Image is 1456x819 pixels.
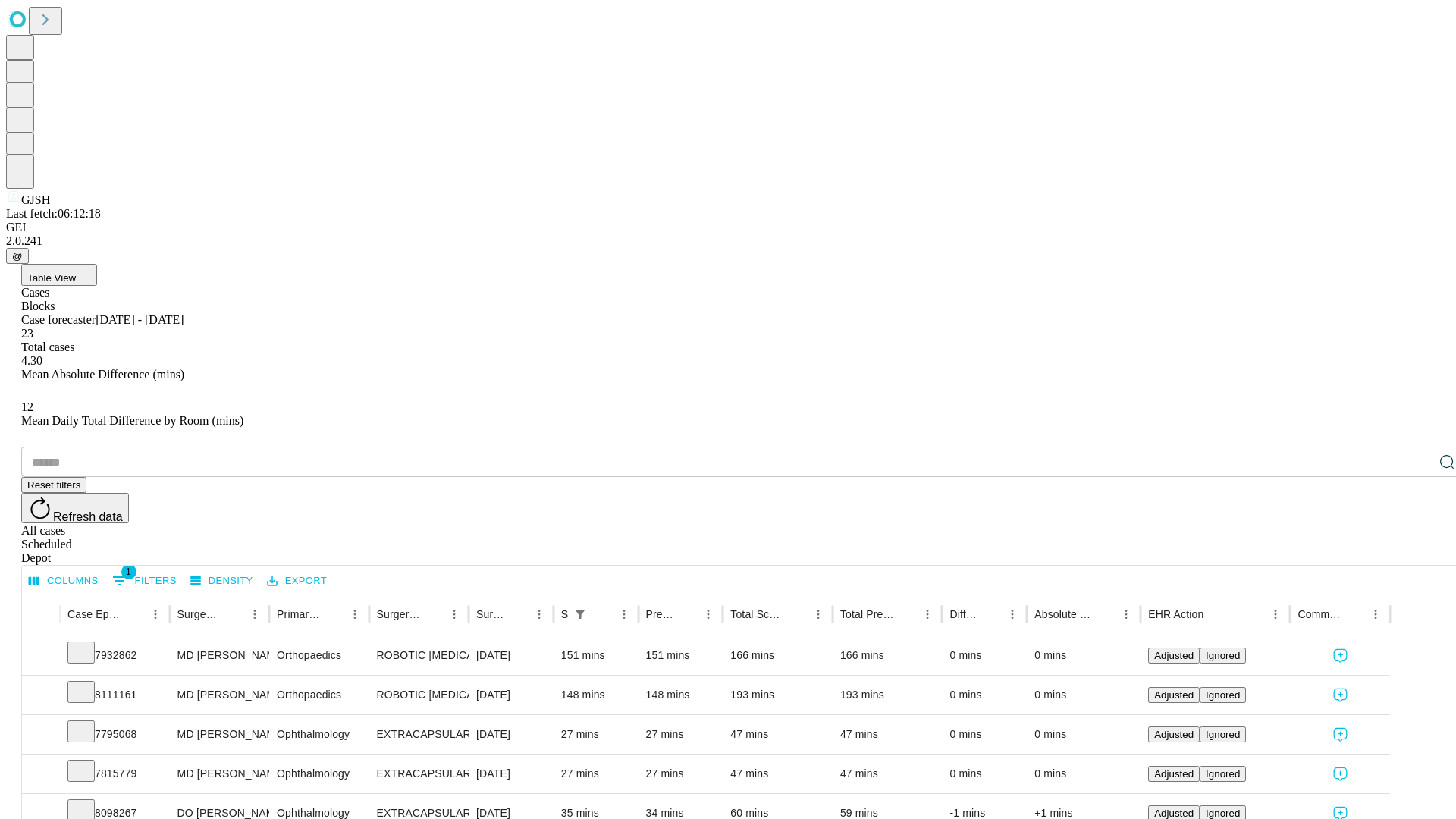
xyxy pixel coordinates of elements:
[244,604,265,625] button: Menu
[1206,808,1240,819] span: Ignored
[1116,604,1137,625] button: Menu
[277,636,361,675] div: Orthopaedics
[6,207,101,220] span: Last fetch: 06:12:18
[1298,608,1341,620] div: Comments
[1034,676,1133,714] div: 0 mins
[1206,650,1240,661] span: Ignored
[21,340,74,353] span: Total cases
[1344,604,1365,625] button: Sort
[422,604,444,625] button: Sort
[177,755,262,793] div: MD [PERSON_NAME]
[1154,808,1194,819] span: Adjusted
[67,636,162,675] div: 7932862
[507,604,529,625] button: Sort
[476,676,546,714] div: [DATE]
[561,715,631,754] div: 27 mins
[1206,689,1240,701] span: Ignored
[570,604,591,625] div: 1 active filter
[277,715,361,754] div: Ophthalmology
[698,604,719,625] button: Menu
[344,604,366,625] button: Menu
[121,564,136,579] span: 1
[646,636,716,675] div: 151 mins
[949,608,979,620] div: Difference
[53,510,123,523] span: Refresh data
[277,676,361,714] div: Orthopaedics
[21,368,184,381] span: Mean Absolute Difference (mins)
[223,604,244,625] button: Sort
[1034,608,1093,620] div: Absolute Difference
[124,604,145,625] button: Sort
[263,570,331,593] button: Export
[21,327,33,340] span: 23
[1148,608,1203,620] div: EHR Action
[1365,604,1386,625] button: Menu
[1148,648,1200,664] button: Adjusted
[949,715,1019,754] div: 0 mins
[1200,766,1246,782] button: Ignored
[730,636,825,675] div: 166 mins
[840,755,935,793] div: 47 mins
[840,608,895,620] div: Total Predicted Duration
[917,604,938,625] button: Menu
[377,608,421,620] div: Surgery Name
[1034,755,1133,793] div: 0 mins
[67,715,162,754] div: 7795068
[896,604,917,625] button: Sort
[21,313,96,326] span: Case forecaster
[67,676,162,714] div: 8111161
[730,755,825,793] div: 47 mins
[561,755,631,793] div: 27 mins
[1205,604,1226,625] button: Sort
[145,604,166,625] button: Menu
[177,715,262,754] div: MD [PERSON_NAME]
[96,313,184,326] span: [DATE] - [DATE]
[570,604,591,625] button: Show filters
[646,715,716,754] div: 27 mins
[21,264,97,286] button: Table View
[613,604,635,625] button: Menu
[6,221,1450,234] div: GEI
[30,643,52,670] button: Expand
[949,676,1019,714] div: 0 mins
[1148,687,1200,703] button: Adjusted
[730,608,785,620] div: Total Scheduled Duration
[30,682,52,709] button: Expand
[25,570,102,593] button: Select columns
[1154,650,1194,661] span: Adjusted
[476,715,546,754] div: [DATE]
[1206,768,1240,780] span: Ignored
[67,755,162,793] div: 7815779
[592,604,613,625] button: Sort
[646,676,716,714] div: 148 mins
[529,604,550,625] button: Menu
[277,755,361,793] div: Ophthalmology
[840,636,935,675] div: 166 mins
[1094,604,1116,625] button: Sort
[21,400,33,413] span: 12
[730,676,825,714] div: 193 mins
[323,604,344,625] button: Sort
[21,354,42,367] span: 4.30
[12,250,23,262] span: @
[840,676,935,714] div: 193 mins
[177,676,262,714] div: MD [PERSON_NAME] [PERSON_NAME]
[561,636,631,675] div: 151 mins
[1154,768,1194,780] span: Adjusted
[30,761,52,788] button: Expand
[6,248,29,264] button: @
[1200,648,1246,664] button: Ignored
[377,676,461,714] div: ROBOTIC [MEDICAL_DATA] KNEE TOTAL
[67,608,122,620] div: Case Epic Id
[949,755,1019,793] div: 0 mins
[1034,715,1133,754] div: 0 mins
[1154,729,1194,740] span: Adjusted
[561,676,631,714] div: 148 mins
[21,414,243,427] span: Mean Daily Total Difference by Room (mins)
[377,755,461,793] div: EXTRACAPSULAR CATARACT REMOVAL WITH [MEDICAL_DATA]
[1148,766,1200,782] button: Adjusted
[177,608,221,620] div: Surgeon Name
[187,570,257,593] button: Density
[730,715,825,754] div: 47 mins
[108,569,180,593] button: Show filters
